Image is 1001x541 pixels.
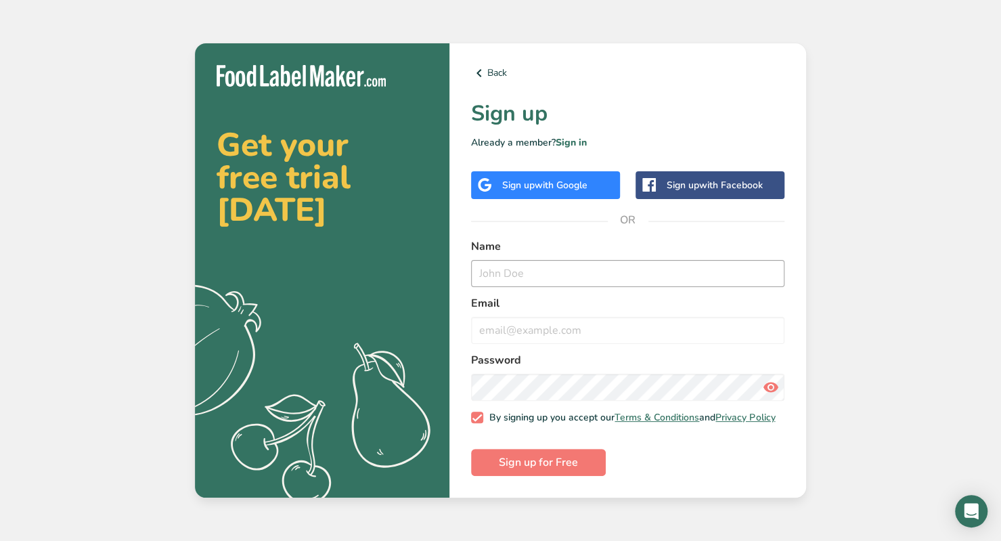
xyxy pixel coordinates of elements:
[955,495,987,527] div: Open Intercom Messenger
[217,65,386,87] img: Food Label Maker
[471,317,784,344] input: email@example.com
[471,449,606,476] button: Sign up for Free
[502,178,587,192] div: Sign up
[471,65,784,81] a: Back
[471,98,784,130] h1: Sign up
[483,412,776,424] span: By signing up you accept our and
[471,295,784,311] label: Email
[471,260,784,287] input: John Doe
[471,238,784,255] label: Name
[615,411,699,424] a: Terms & Conditions
[715,411,775,424] a: Privacy Policy
[608,200,648,240] span: OR
[556,136,587,149] a: Sign in
[699,179,763,192] span: with Facebook
[217,129,428,226] h2: Get your free trial [DATE]
[499,454,578,471] span: Sign up for Free
[535,179,587,192] span: with Google
[471,352,784,368] label: Password
[667,178,763,192] div: Sign up
[471,135,784,150] p: Already a member?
